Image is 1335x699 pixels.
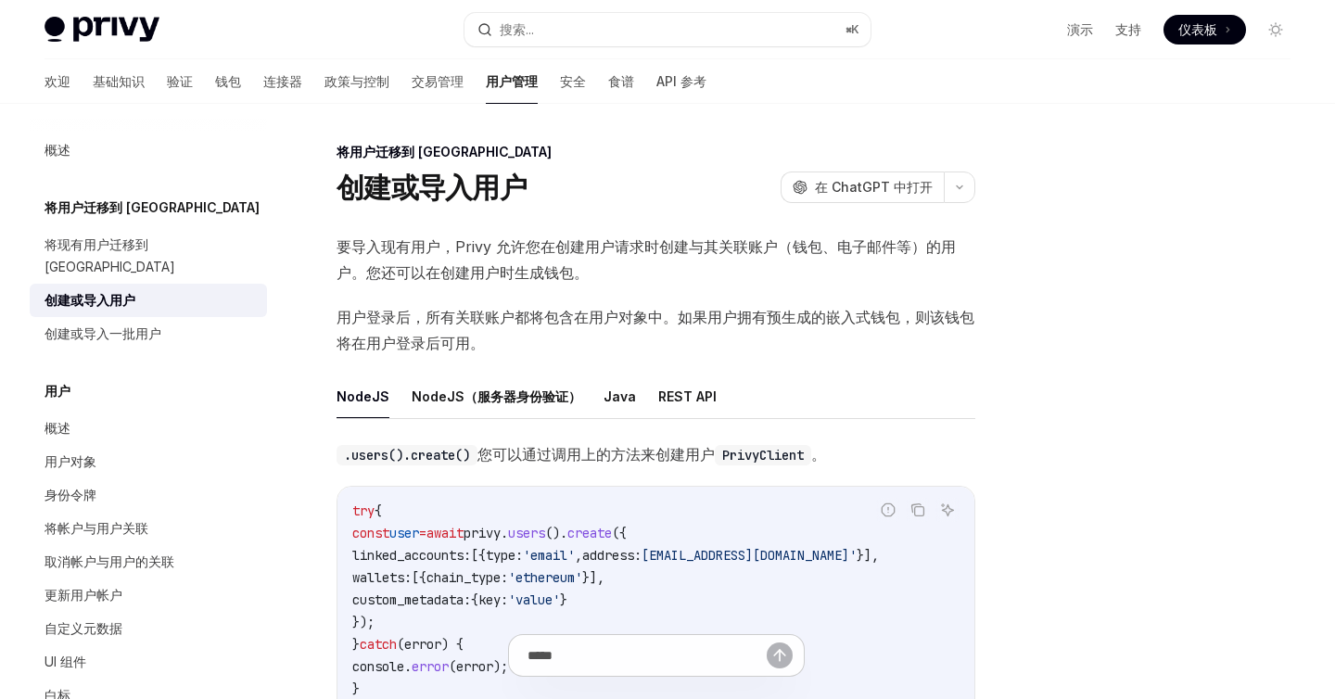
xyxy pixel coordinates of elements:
[337,445,477,465] code: .users().create()
[1067,20,1093,39] a: 演示
[767,642,793,668] button: 发送消息
[486,73,538,89] font: 用户管理
[337,388,389,404] font: NodeJS
[508,591,560,608] span: 'value'
[44,420,70,436] font: 概述
[44,553,174,569] font: 取消帐户与用户的关联
[412,59,464,104] a: 交易管理
[604,375,636,418] button: Java
[389,525,419,541] span: user
[545,525,567,541] span: ().
[30,133,267,167] a: 概述
[658,375,717,418] button: REST API
[30,512,267,545] a: 将帐户与用户关联
[845,22,851,36] font: ⌘
[324,59,389,104] a: 政策与控制
[44,383,70,399] font: 用户
[30,412,267,445] a: 概述
[575,547,582,564] span: ,
[582,569,604,586] span: }],
[93,73,145,89] font: 基础知识
[486,59,538,104] a: 用户管理
[337,171,527,204] font: 创建或导入用户
[30,478,267,512] a: 身份令牌
[1115,21,1141,37] font: 支持
[44,142,70,158] font: 概述
[781,172,944,203] button: 在 ChatGPT 中打开
[477,445,641,464] font: 您可以通过调用上的方法
[508,525,545,541] span: users
[30,645,267,679] a: UI 组件
[508,569,582,586] span: 'ethereum'
[851,22,859,36] font: K
[464,525,501,541] span: privy
[608,73,634,89] font: 食谱
[44,236,175,274] font: 将现有用户迁移到 [GEOGRAPHIC_DATA]
[337,237,956,282] font: 要导入现有用户，Privy 允许您在创建用户请求时创建与其关联账户（钱包、电子邮件等）的用户。您还可以在创建用户时生成钱包。
[44,520,148,536] font: 将帐户与用户关联
[30,228,267,284] a: 将现有用户迁移到 [GEOGRAPHIC_DATA]
[337,144,552,159] font: 将用户迁移到 [GEOGRAPHIC_DATA]
[30,445,267,478] a: 用户对象
[501,525,508,541] span: .
[44,17,159,43] img: 灯光标志
[656,59,706,104] a: API 参考
[567,525,612,541] span: create
[500,21,534,37] font: 搜索...
[876,498,900,522] button: 报告错误代码
[324,73,389,89] font: 政策与控制
[412,388,581,404] font: NodeJS（服务器身份验证）
[612,525,627,541] span: ({
[352,525,389,541] span: const
[604,388,636,404] font: Java
[412,375,581,418] button: NodeJS（服务器身份验证）
[1163,15,1246,44] a: 仪表板
[1067,21,1093,37] font: 演示
[44,292,135,308] font: 创建或导入用户
[337,375,389,418] button: NodeJS
[30,317,267,350] a: 创建或导入一批用户
[811,445,826,464] font: 。
[815,179,933,195] font: 在 ChatGPT 中打开
[44,325,161,341] font: 创建或导入一批用户
[44,620,122,636] font: 自定义元数据
[44,487,96,502] font: 身份令牌
[1261,15,1290,44] button: 切换暗模式
[44,453,96,469] font: 用户对象
[263,73,302,89] font: 连接器
[167,59,193,104] a: 验证
[412,73,464,89] font: 交易管理
[560,59,586,104] a: 安全
[352,502,375,519] span: try
[715,445,811,465] code: PrivyClient
[656,73,706,89] font: API 参考
[560,591,567,608] span: }
[486,547,523,564] span: type:
[44,73,70,89] font: 欢迎
[167,73,193,89] font: 验证
[337,308,974,352] font: 用户登录后，所有关联账户都将包含在用户对象中。如果用户拥有预生成的嵌入式钱包，则该钱包将在用户登录后可用。
[1178,21,1217,37] font: 仪表板
[642,547,857,564] span: [EMAIL_ADDRESS][DOMAIN_NAME]'
[30,284,267,317] a: 创建或导入用户
[44,654,86,669] font: UI 组件
[1115,20,1141,39] a: 支持
[658,388,717,404] font: REST API
[44,199,260,215] font: 将用户迁移到 [GEOGRAPHIC_DATA]
[263,59,302,104] a: 连接器
[44,587,122,603] font: 更新用户帐户
[560,73,586,89] font: 安全
[215,59,241,104] a: 钱包
[352,569,412,586] span: wallets:
[215,73,241,89] font: 钱包
[93,59,145,104] a: 基础知识
[426,569,508,586] span: chain_type:
[935,498,960,522] button: 询问人工智能
[412,569,426,586] span: [{
[471,547,486,564] span: [{
[641,445,715,464] font: 来创建用户
[464,13,870,46] button: 搜索...⌘K
[478,591,508,608] span: key:
[44,59,70,104] a: 欢迎
[352,614,375,630] span: });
